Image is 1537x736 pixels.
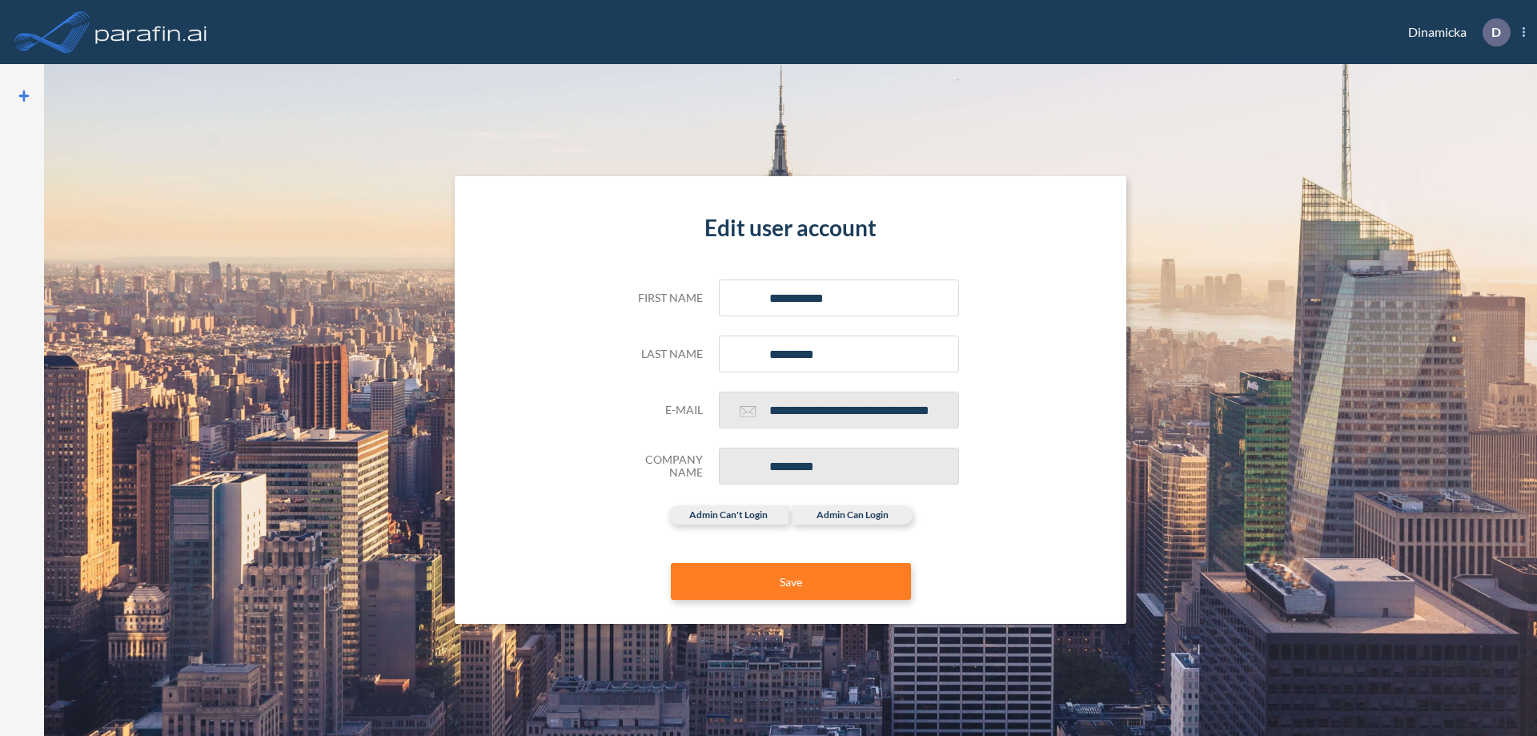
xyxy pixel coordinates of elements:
[623,292,703,305] h5: First name
[671,563,911,600] button: Save
[793,505,913,525] label: admin can login
[1491,25,1501,39] p: D
[623,453,703,481] h5: Company Name
[623,215,959,242] h4: Edit user account
[92,16,211,48] img: logo
[623,404,703,417] h5: E-mail
[668,505,789,525] label: admin can't login
[623,348,703,361] h5: Last name
[1384,18,1525,46] div: Dinamicka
